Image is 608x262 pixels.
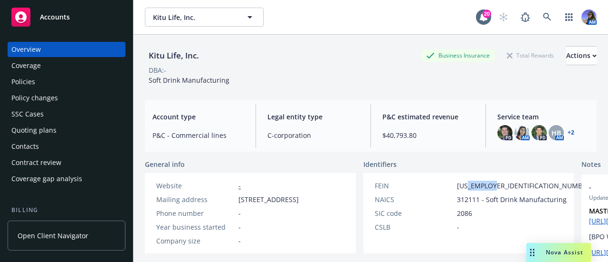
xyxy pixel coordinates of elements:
div: Quoting plans [11,123,57,138]
span: Account type [152,112,244,122]
div: Overview [11,42,41,57]
button: Kitu Life, Inc. [145,8,264,27]
img: photo [514,125,530,140]
a: Policies [8,74,125,89]
div: CSLB [375,222,453,232]
div: Policies [11,74,35,89]
span: C-corporation [267,130,359,140]
div: DBA: - [149,65,166,75]
div: Year business started [156,222,235,232]
div: Business Insurance [421,49,494,61]
button: Nova Assist [526,243,591,262]
a: Contacts [8,139,125,154]
div: Coverage gap analysis [11,171,82,186]
span: Accounts [40,13,70,21]
div: Policy changes [11,90,58,106]
span: Soft Drink Manufacturing [149,76,229,85]
a: SSC Cases [8,107,125,122]
span: Identifiers [363,159,397,169]
span: Notes [581,159,601,171]
div: FEIN [375,181,453,191]
a: Contract review [8,155,125,170]
a: Policy changes [8,90,125,106]
span: - [457,222,459,232]
span: Kitu Life, Inc. [153,12,235,22]
a: Start snowing [494,8,513,27]
span: [US_EMPLOYER_IDENTIFICATION_NUMBER] [457,181,593,191]
div: Total Rewards [502,49,559,61]
a: Report a Bug [516,8,535,27]
span: HB [551,128,561,138]
div: Company size [156,236,235,246]
span: [STREET_ADDRESS] [238,194,299,204]
span: Service team [497,112,589,122]
a: Accounts [8,4,125,30]
img: photo [497,125,513,140]
div: Kitu Life, Inc. [145,49,203,62]
span: Open Client Navigator [18,231,88,241]
div: Billing [8,205,125,215]
div: Coverage [11,58,41,73]
a: Coverage [8,58,125,73]
span: P&C - Commercial lines [152,130,244,140]
div: Website [156,181,235,191]
a: Quoting plans [8,123,125,138]
div: Actions [566,47,597,65]
img: photo [581,10,597,25]
span: General info [145,159,185,169]
a: +2 [568,130,574,136]
span: - [238,208,241,218]
span: 312111 - Soft Drink Manufacturing [457,194,567,204]
div: 20 [483,10,491,18]
span: Nova Assist [546,248,583,256]
div: SIC code [375,208,453,218]
div: Contacts [11,139,39,154]
div: Drag to move [526,243,538,262]
button: Actions [566,46,597,65]
div: SSC Cases [11,107,44,122]
span: $40,793.80 [382,130,474,140]
a: - [238,181,241,190]
span: - [238,222,241,232]
a: Coverage gap analysis [8,171,125,186]
a: Search [538,8,557,27]
span: - [238,236,241,246]
a: Switch app [560,8,579,27]
img: photo [532,125,547,140]
span: 2086 [457,208,472,218]
span: Legal entity type [267,112,359,122]
span: P&C estimated revenue [382,112,474,122]
div: Contract review [11,155,61,170]
div: Phone number [156,208,235,218]
div: NAICS [375,194,453,204]
div: Mailing address [156,194,235,204]
a: Overview [8,42,125,57]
